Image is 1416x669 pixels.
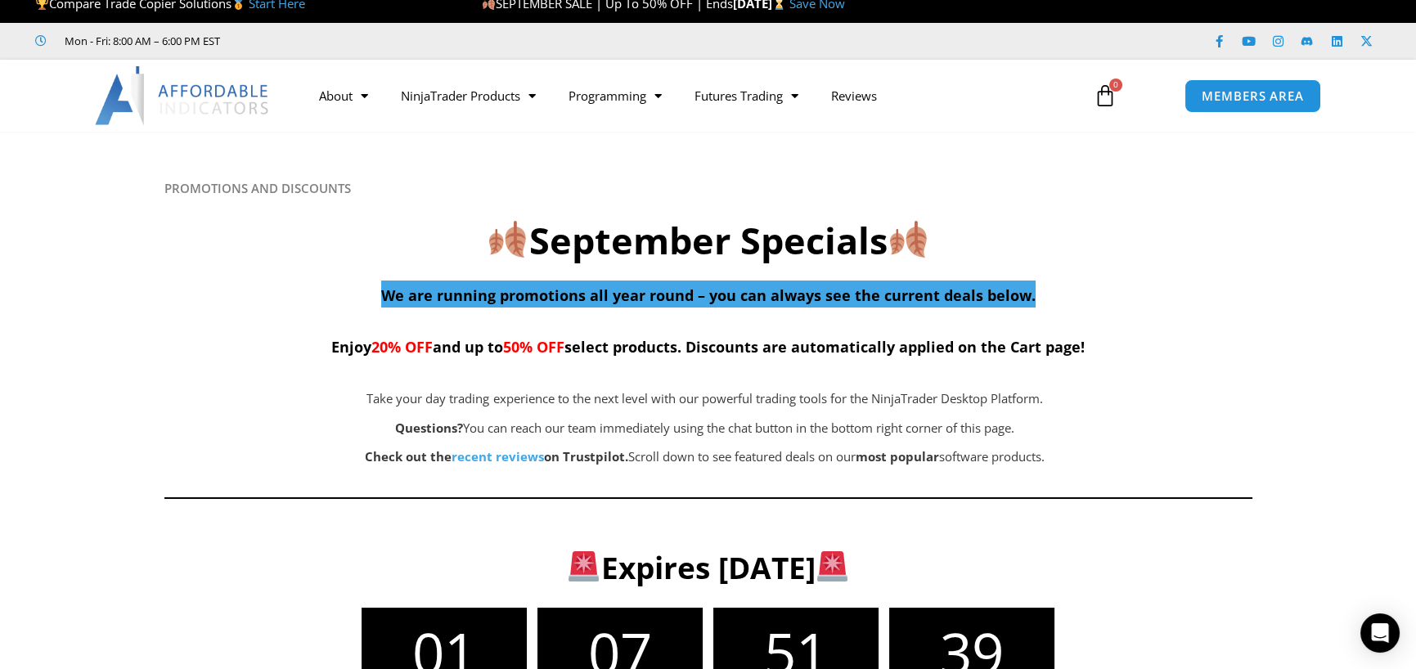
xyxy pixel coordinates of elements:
[452,448,544,465] a: recent reviews
[569,551,599,581] img: 🚨
[243,33,488,49] iframe: Customer reviews powered by Trustpilot
[381,285,1036,305] span: We are running promotions all year round – you can always see the current deals below.
[1109,79,1122,92] span: 0
[817,551,847,581] img: 🚨
[552,77,678,114] a: Programming
[856,448,939,465] b: most popular
[503,337,564,357] span: 50% OFF
[365,448,628,465] strong: Check out the on Trustpilot.
[246,417,1164,440] p: You can reach our team immediately using the chat button in the bottom right corner of this page.
[890,221,927,258] img: 🍂
[164,217,1252,265] h2: September Specials
[331,337,1085,357] span: Enjoy and up to select products. Discounts are automatically applied on the Cart page!
[1360,613,1400,653] div: Open Intercom Messenger
[61,31,220,51] span: Mon - Fri: 8:00 AM – 6:00 PM EST
[95,66,271,125] img: LogoAI | Affordable Indicators – NinjaTrader
[303,77,384,114] a: About
[395,420,463,436] strong: Questions?
[1184,79,1321,113] a: MEMBERS AREA
[678,77,815,114] a: Futures Trading
[1069,72,1141,119] a: 0
[489,221,526,258] img: 🍂
[246,446,1164,469] p: Scroll down to see featured deals on our software products.
[191,548,1225,587] h3: Expires [DATE]
[164,181,1252,196] h6: PROMOTIONS AND DISCOUNTS
[1202,90,1304,102] span: MEMBERS AREA
[366,390,1042,406] span: Take your day trading experience to the next level with our powerful trading tools for the NinjaT...
[384,77,552,114] a: NinjaTrader Products
[815,77,893,114] a: Reviews
[303,77,1075,114] nav: Menu
[371,337,433,357] span: 20% OFF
